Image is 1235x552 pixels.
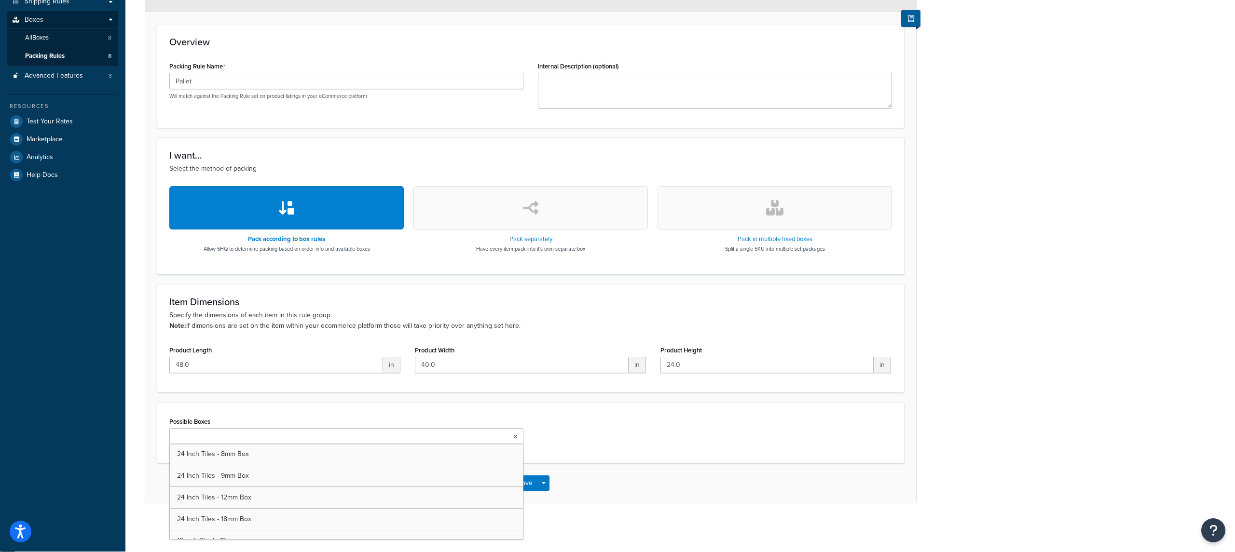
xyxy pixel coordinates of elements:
label: Product Height [660,347,702,354]
a: Advanced Features3 [7,67,118,85]
span: Test Your Rates [27,118,73,126]
span: All Boxes [25,34,49,42]
p: Split a single SKU into multiple set packages [725,245,825,253]
label: Packing Rule Name [169,63,225,70]
a: Analytics [7,148,118,166]
p: Have every item pack into it's own separate box [476,245,585,253]
a: Help Docs [7,166,118,184]
a: AllBoxes8 [7,29,118,47]
label: Product Length [169,347,212,354]
a: Boxes [7,11,118,29]
h3: Pack in multiple fixed boxes [725,236,825,242]
span: Advanced Features [25,72,83,80]
p: Will match against the Packing Rule set on product listings in your eCommerce platform [169,93,523,100]
a: Marketplace [7,131,118,148]
label: Possible Boxes [169,418,210,425]
span: Analytics [27,153,53,162]
span: Boxes [25,16,43,24]
b: Note: [169,321,186,331]
h3: Item Dimensions [169,296,892,307]
span: 24 Inch Tiles - 8mm Box [177,449,249,459]
span: in [874,357,891,373]
p: Specify the dimensions of each item in this rule group. If dimensions are set on the item within ... [169,310,892,331]
h3: Pack separately [476,236,585,242]
a: 24 Inch Tiles - 12mm Box [170,487,523,508]
button: Open Resource Center [1201,518,1225,542]
h3: Pack according to box rules [204,236,370,242]
a: 24 Inch Tiles - 18mm Box [170,509,523,530]
span: 24 Inch Tiles - 9mm Box [177,471,249,481]
span: 24 Inch Tiles - 18mm Box [177,514,251,524]
label: Internal Description (optional) [538,63,619,70]
h3: Overview [169,37,892,47]
p: Allow SHQ to determine packing based on order info and available boxes [204,245,370,253]
label: Product Width [415,347,454,354]
div: Resources [7,102,118,110]
li: Boxes [7,11,118,66]
span: 8 [108,34,111,42]
span: Marketplace [27,135,63,144]
a: Packing Rules8 [7,47,118,65]
span: Packing Rules [25,52,65,60]
a: 18 inch Single Tiles [170,530,523,552]
span: 8 [108,52,111,60]
p: Select the method of packing [169,163,892,174]
a: 24 Inch Tiles - 9mm Box [170,465,523,486]
li: Advanced Features [7,67,118,85]
button: Save [512,475,538,491]
span: in [383,357,400,373]
button: Show Help Docs [901,10,920,27]
span: in [629,357,646,373]
span: Help Docs [27,171,58,179]
span: 3 [109,72,112,80]
span: 18 inch Single Tiles [177,536,234,546]
li: Packing Rules [7,47,118,65]
a: 24 Inch Tiles - 8mm Box [170,444,523,465]
span: 24 Inch Tiles - 12mm Box [177,492,251,502]
h3: I want... [169,150,892,161]
a: Test Your Rates [7,113,118,130]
